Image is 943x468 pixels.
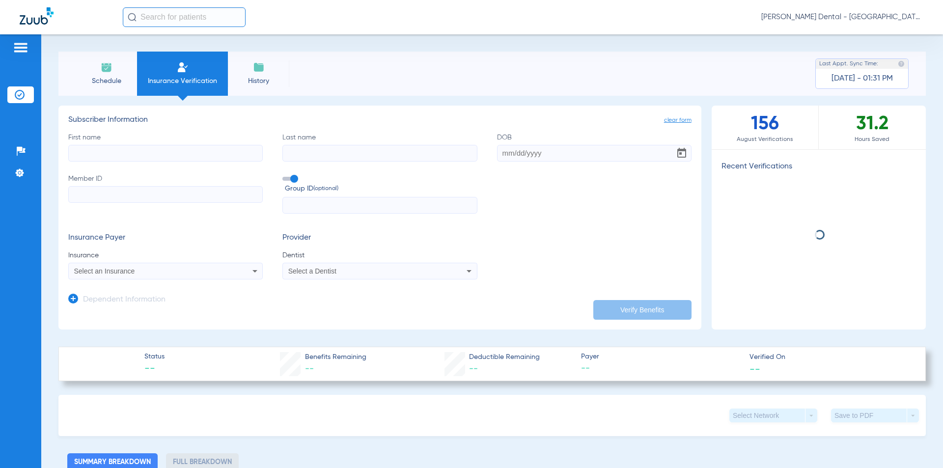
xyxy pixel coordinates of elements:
[83,295,166,305] h3: Dependent Information
[305,364,314,373] span: --
[581,352,741,362] span: Payer
[664,115,692,125] span: clear form
[68,250,263,260] span: Insurance
[712,162,926,172] h3: Recent Verifications
[593,300,692,320] button: Verify Benefits
[253,61,265,73] img: History
[83,76,130,86] span: Schedule
[819,135,926,144] span: Hours Saved
[469,364,478,373] span: --
[305,352,366,362] span: Benefits Remaining
[68,186,263,203] input: Member ID
[144,352,165,362] span: Status
[469,352,540,362] span: Deductible Remaining
[68,233,263,243] h3: Insurance Payer
[749,363,760,374] span: --
[285,184,477,194] span: Group ID
[819,59,878,69] span: Last Appt. Sync Time:
[282,250,477,260] span: Dentist
[68,115,692,125] h3: Subscriber Information
[282,133,477,162] label: Last name
[581,362,741,375] span: --
[68,133,263,162] label: First name
[68,145,263,162] input: First name
[749,352,910,362] span: Verified On
[288,267,336,275] span: Select a Dentist
[819,106,926,149] div: 31.2
[832,74,893,83] span: [DATE] - 01:31 PM
[20,7,54,25] img: Zuub Logo
[282,145,477,162] input: Last name
[128,13,137,22] img: Search Icon
[144,362,165,376] span: --
[123,7,246,27] input: Search for patients
[13,42,28,54] img: hamburger-icon
[68,174,263,214] label: Member ID
[712,135,818,144] span: August Verifications
[177,61,189,73] img: Manual Insurance Verification
[712,106,819,149] div: 156
[497,145,692,162] input: DOBOpen calendar
[144,76,221,86] span: Insurance Verification
[282,233,477,243] h3: Provider
[672,143,692,163] button: Open calendar
[235,76,282,86] span: History
[74,267,135,275] span: Select an Insurance
[497,133,692,162] label: DOB
[761,12,923,22] span: [PERSON_NAME] Dental - [GEOGRAPHIC_DATA]
[101,61,112,73] img: Schedule
[313,184,338,194] small: (optional)
[898,60,905,67] img: last sync help info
